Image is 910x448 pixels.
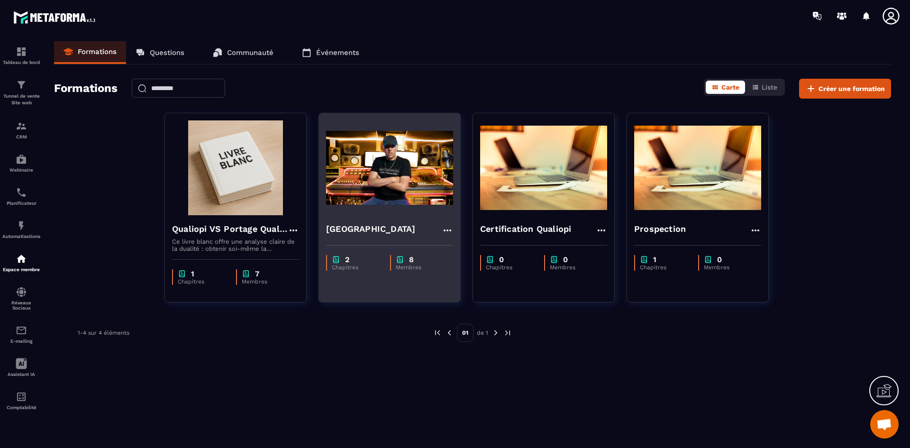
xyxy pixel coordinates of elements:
[640,255,648,264] img: chapter
[2,72,40,113] a: formationformationTunnel de vente Site web
[16,46,27,57] img: formation
[191,269,194,278] p: 1
[178,278,227,285] p: Chapitres
[316,48,359,57] p: Événements
[242,269,250,278] img: chapter
[78,47,117,56] p: Formations
[640,264,689,271] p: Chapitres
[870,410,899,439] div: Ouvrir le chat
[480,222,571,236] h4: Certification Qualiopi
[746,81,783,94] button: Liste
[16,187,27,198] img: scheduler
[717,255,722,264] p: 0
[126,41,194,64] a: Questions
[634,120,761,215] img: formation-background
[563,255,568,264] p: 0
[762,83,777,91] span: Liste
[2,267,40,272] p: Espace membre
[326,120,453,215] img: formation-background
[2,300,40,311] p: Réseaux Sociaux
[345,255,349,264] p: 2
[704,264,752,271] p: Membres
[473,113,627,314] a: formation-backgroundCertification Qualiopichapter0Chapitreschapter0Membres
[54,79,118,99] h2: Formations
[2,338,40,344] p: E-mailing
[16,120,27,132] img: formation
[318,113,473,314] a: formation-background[GEOGRAPHIC_DATA]chapter2Chapitreschapter8Membres
[704,255,712,264] img: chapter
[2,93,40,106] p: Tunnel de vente Site web
[2,39,40,72] a: formationformationTableau de bord
[2,372,40,377] p: Assistant IA
[486,264,535,271] p: Chapitres
[706,81,745,94] button: Carte
[396,255,404,264] img: chapter
[16,253,27,265] img: automations
[2,113,40,146] a: formationformationCRM
[172,222,288,236] h4: Qualiopi VS Portage Qualiopi
[326,222,415,236] h4: [GEOGRAPHIC_DATA]
[178,269,186,278] img: chapter
[2,384,40,417] a: accountantaccountantComptabilité
[292,41,369,64] a: Événements
[203,41,283,64] a: Communauté
[2,279,40,318] a: social-networksocial-networkRéseaux Sociaux
[819,84,885,93] span: Créer une formation
[2,246,40,279] a: automationsautomationsEspace membre
[13,9,99,26] img: logo
[164,113,318,314] a: formation-backgroundQualiopi VS Portage QualiopiCe livre blanc offre une analyse claire de la dua...
[2,146,40,180] a: automationsautomationsWebinaire
[491,329,500,337] img: next
[332,255,340,264] img: chapter
[480,120,607,215] img: formation-background
[550,264,598,271] p: Membres
[54,41,126,64] a: Formations
[2,180,40,213] a: schedulerschedulerPlanificateur
[2,351,40,384] a: Assistant IA
[409,255,414,264] p: 8
[16,79,27,91] img: formation
[2,234,40,239] p: Automatisations
[2,134,40,139] p: CRM
[457,324,473,342] p: 01
[16,325,27,336] img: email
[503,329,512,337] img: next
[2,318,40,351] a: emailemailE-mailing
[2,60,40,65] p: Tableau de bord
[227,48,273,57] p: Communauté
[2,167,40,173] p: Webinaire
[486,255,494,264] img: chapter
[499,255,504,264] p: 0
[2,213,40,246] a: automationsautomationsAutomatisations
[477,329,488,337] p: de 1
[16,154,27,165] img: automations
[332,264,381,271] p: Chapitres
[255,269,259,278] p: 7
[433,329,442,337] img: prev
[242,278,290,285] p: Membres
[634,222,686,236] h4: Prospection
[653,255,656,264] p: 1
[16,286,27,298] img: social-network
[799,79,891,99] button: Créer une formation
[721,83,739,91] span: Carte
[2,201,40,206] p: Planificateur
[16,391,27,402] img: accountant
[16,220,27,231] img: automations
[627,113,781,314] a: formation-backgroundProspectionchapter1Chapitreschapter0Membres
[78,329,129,336] p: 1-4 sur 4 éléments
[396,264,444,271] p: Membres
[150,48,184,57] p: Questions
[445,329,454,337] img: prev
[2,405,40,410] p: Comptabilité
[172,238,299,252] p: Ce livre blanc offre une analyse claire de la dualité : obtenir soi-même la certification Qualiop...
[172,120,299,215] img: formation-background
[550,255,558,264] img: chapter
